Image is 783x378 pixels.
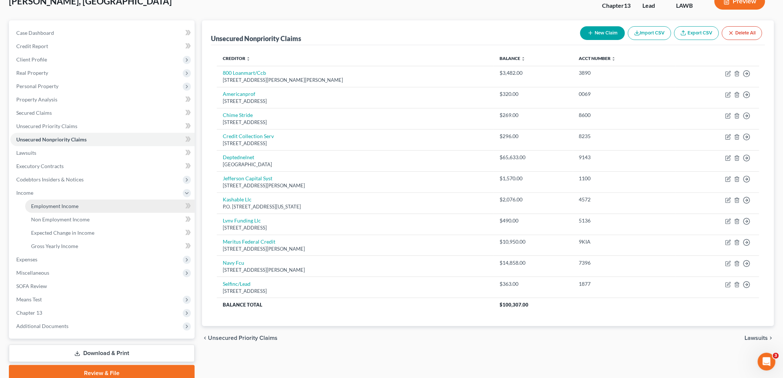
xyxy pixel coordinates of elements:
[500,56,526,61] a: Balance unfold_more
[223,245,488,252] div: [STREET_ADDRESS][PERSON_NAME]
[16,176,84,183] span: Codebtors Insiders & Notices
[16,123,77,129] span: Unsecured Priority Claims
[25,213,195,226] a: Non Employment Income
[579,196,670,203] div: 4572
[246,57,251,61] i: unfold_more
[16,70,48,76] span: Real Property
[10,280,195,293] a: SOFA Review
[500,90,567,98] div: $320.00
[676,1,703,10] div: LAWB
[10,40,195,53] a: Credit Report
[25,226,195,240] a: Expected Change in Income
[500,238,567,245] div: $10,950.00
[9,345,195,362] a: Download & Print
[202,335,208,341] i: chevron_left
[31,203,78,209] span: Employment Income
[223,281,251,287] a: Selfinc/Lead
[16,163,64,169] span: Executory Contracts
[16,310,42,316] span: Chapter 13
[223,112,253,118] a: Chime Stride
[223,267,488,274] div: [STREET_ADDRESS][PERSON_NAME]
[500,133,567,140] div: $296.00
[16,96,57,103] span: Property Analysis
[722,26,762,40] button: Delete All
[628,26,671,40] button: Import CSV
[223,217,261,224] a: Lvnv Funding Llc
[16,323,68,329] span: Additional Documents
[223,119,488,126] div: [STREET_ADDRESS]
[674,26,719,40] a: Export CSV
[223,70,266,76] a: 800 Loanmart/Ccb
[223,182,488,189] div: [STREET_ADDRESS][PERSON_NAME]
[768,335,774,341] i: chevron_right
[612,57,616,61] i: unfold_more
[580,26,625,40] button: New Claim
[579,280,670,288] div: 1877
[16,56,47,63] span: Client Profile
[16,136,87,143] span: Unsecured Nonpriority Claims
[223,161,488,168] div: [GEOGRAPHIC_DATA]
[10,120,195,133] a: Unsecured Priority Claims
[500,154,567,161] div: $65,633.00
[31,230,94,236] span: Expected Change in Income
[500,196,567,203] div: $2,076.00
[624,2,631,9] span: 13
[579,217,670,224] div: 5136
[31,216,90,223] span: Non Employment Income
[579,175,670,182] div: 1100
[16,110,52,116] span: Secured Claims
[223,224,488,231] div: [STREET_ADDRESS]
[223,175,272,181] a: Jefferson Capital Syst
[10,93,195,106] a: Property Analysis
[16,43,48,49] span: Credit Report
[202,335,278,341] button: chevron_left Unsecured Priority Claims
[223,133,274,139] a: Credit Collection Serv
[500,69,567,77] div: $3,482.00
[579,238,670,245] div: 9KIA
[500,111,567,119] div: $269.00
[579,154,670,161] div: 9143
[10,133,195,146] a: Unsecured Nonpriority Claims
[217,298,494,311] th: Balance Total
[579,133,670,140] div: 8235
[745,335,768,341] span: Lawsuits
[223,91,255,97] a: Americanprof
[25,240,195,253] a: Gross Yearly Income
[223,77,488,84] div: [STREET_ADDRESS][PERSON_NAME][PERSON_NAME]
[745,335,774,341] button: Lawsuits chevron_right
[223,288,488,295] div: [STREET_ADDRESS]
[223,260,244,266] a: Navy Fcu
[16,256,37,262] span: Expenses
[223,56,251,61] a: Creditor unfold_more
[10,26,195,40] a: Case Dashboard
[579,111,670,119] div: 8600
[16,296,42,302] span: Means Test
[521,57,526,61] i: unfold_more
[223,196,252,203] a: Kashable Llc
[25,200,195,213] a: Employment Income
[16,83,58,89] span: Personal Property
[223,238,275,245] a: Meritus Federal Credit
[223,140,488,147] div: [STREET_ADDRESS]
[16,270,49,276] span: Miscellaneous
[500,280,567,288] div: $363.00
[223,154,254,160] a: Deptednelnet
[500,217,567,224] div: $490.00
[223,203,488,210] div: P.O. [STREET_ADDRESS][US_STATE]
[16,190,33,196] span: Income
[208,335,278,341] span: Unsecured Priority Claims
[223,98,488,105] div: [STREET_ADDRESS]
[16,150,36,156] span: Lawsuits
[10,160,195,173] a: Executory Contracts
[16,30,54,36] span: Case Dashboard
[10,146,195,160] a: Lawsuits
[579,90,670,98] div: 0069
[579,259,670,267] div: 7396
[10,106,195,120] a: Secured Claims
[211,34,301,43] div: Unsecured Nonpriority Claims
[773,353,779,359] span: 3
[758,353,776,371] iframe: Intercom live chat
[602,1,631,10] div: Chapter
[500,302,529,308] span: $100,307.00
[579,56,616,61] a: Acct Number unfold_more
